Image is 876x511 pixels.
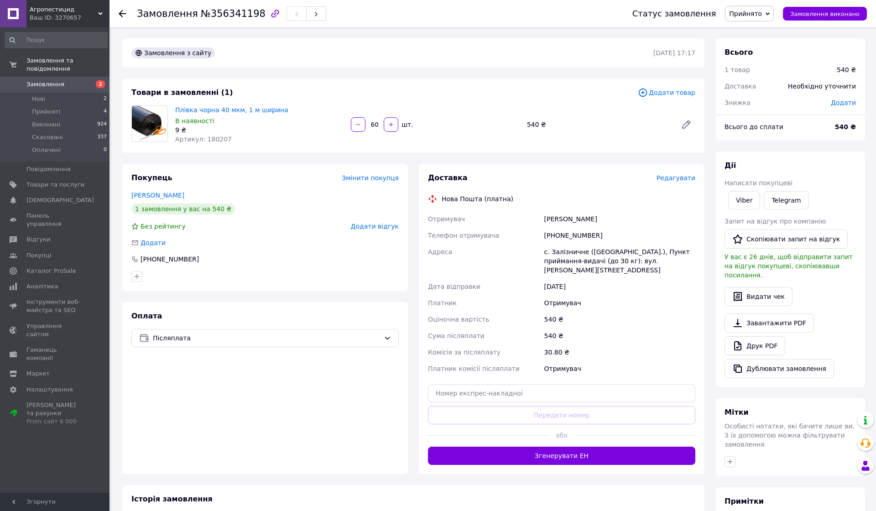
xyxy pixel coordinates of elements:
[725,422,855,448] span: Особисті нотатки, які бачите лише ви. З їх допомогою можна фільтрувати замовлення
[26,282,58,291] span: Аналітика
[32,146,61,154] span: Оплачені
[725,313,814,333] a: Завантажити PDF
[542,295,697,311] div: Отримувач
[96,80,105,88] span: 2
[725,287,793,306] button: Видати чек
[97,120,107,129] span: 924
[428,365,520,372] span: Платник комісії післяплати
[26,401,84,426] span: [PERSON_NAME] та рахунки
[439,194,516,203] div: Нова Пошта (платна)
[119,9,126,18] div: Повернутися назад
[837,65,856,74] div: 540 ₴
[131,312,162,320] span: Оплата
[26,322,84,339] span: Управління сайтом
[131,192,184,199] a: [PERSON_NAME]
[26,370,50,378] span: Маркет
[729,10,762,17] span: Прийнято
[428,447,695,465] button: Згенерувати ЕН
[542,360,697,377] div: Отримувач
[104,95,107,103] span: 2
[428,215,465,223] span: Отримувач
[30,5,98,14] span: Агропестицид
[104,108,107,116] span: 4
[26,267,76,275] span: Каталог ProSale
[548,431,575,440] span: або
[131,88,233,97] span: Товари в замовленні (1)
[26,386,73,394] span: Налаштування
[153,333,380,343] span: Післяплата
[399,120,414,129] div: шт.
[653,49,695,57] time: [DATE] 17:17
[131,47,215,58] div: Замовлення з сайту
[725,99,751,106] span: Знижка
[26,57,109,73] span: Замовлення та повідомлення
[26,80,64,89] span: Замовлення
[542,211,697,227] div: [PERSON_NAME]
[657,174,695,182] span: Редагувати
[428,316,489,323] span: Оціночна вартість
[342,174,399,182] span: Змінити покупця
[725,229,848,249] button: Скопіювати запит на відгук
[351,223,399,230] span: Додати відгук
[26,251,51,260] span: Покупці
[26,346,84,362] span: Гаманець компанії
[132,106,167,141] img: Плівка чорна 40 мкм, 1 м ширина
[104,146,107,154] span: 0
[141,239,166,246] span: Додати
[131,203,235,214] div: 1 замовлення у вас на 540 ₴
[725,359,834,378] button: Дублювати замовлення
[137,8,198,19] span: Замовлення
[428,299,457,307] span: Платник
[32,120,60,129] span: Виконані
[140,255,200,264] div: [PHONE_NUMBER]
[725,48,753,57] span: Всього
[428,384,695,402] input: Номер експрес-накладної
[632,9,716,18] div: Статус замовлення
[26,196,94,204] span: [DEMOGRAPHIC_DATA]
[725,66,750,73] span: 1 товар
[782,76,861,96] div: Необхідно уточнити
[5,32,108,48] input: Пошук
[428,332,485,339] span: Сума післяплати
[725,218,826,225] span: Запит на відгук про компанію
[428,248,452,255] span: Адреса
[523,118,673,131] div: 540 ₴
[677,115,695,134] a: Редагувати
[725,83,756,90] span: Доставка
[428,232,499,239] span: Телефон отримувача
[728,191,760,209] a: Viber
[725,408,749,417] span: Мітки
[201,8,266,19] span: №356341198
[428,283,480,290] span: Дата відправки
[175,106,288,114] a: Плівка чорна 40 мкм, 1 м ширина
[764,191,808,209] a: Telegram
[97,133,107,141] span: 337
[725,253,853,279] span: У вас є 26 днів, щоб відправити запит на відгук покупцеві, скопіювавши посилання.
[725,497,764,506] span: Примітки
[26,417,84,426] div: Prom сайт 6 000
[725,123,783,130] span: Всього до сплати
[32,95,45,103] span: Нові
[835,123,856,130] b: 540 ₴
[542,227,697,244] div: [PHONE_NUMBER]
[783,7,867,21] button: Замовлення виконано
[175,117,214,125] span: В наявності
[831,99,856,106] span: Додати
[725,336,785,355] a: Друк PDF
[725,179,793,187] span: Написати покупцеві
[26,212,84,228] span: Панель управління
[131,173,172,182] span: Покупець
[26,235,50,244] span: Відгуки
[32,108,60,116] span: Прийняті
[175,125,344,135] div: 9 ₴
[638,88,695,98] span: Додати товар
[790,10,860,17] span: Замовлення виконано
[725,161,736,170] span: Дії
[542,244,697,278] div: с. Залізничне ([GEOGRAPHIC_DATA].), Пункт приймання-видачі (до 30 кг): вул. [PERSON_NAME][STREET_...
[131,495,213,503] span: Історія замовлення
[428,173,468,182] span: Доставка
[542,278,697,295] div: [DATE]
[542,328,697,344] div: 540 ₴
[141,223,186,230] span: Без рейтингу
[542,311,697,328] div: 540 ₴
